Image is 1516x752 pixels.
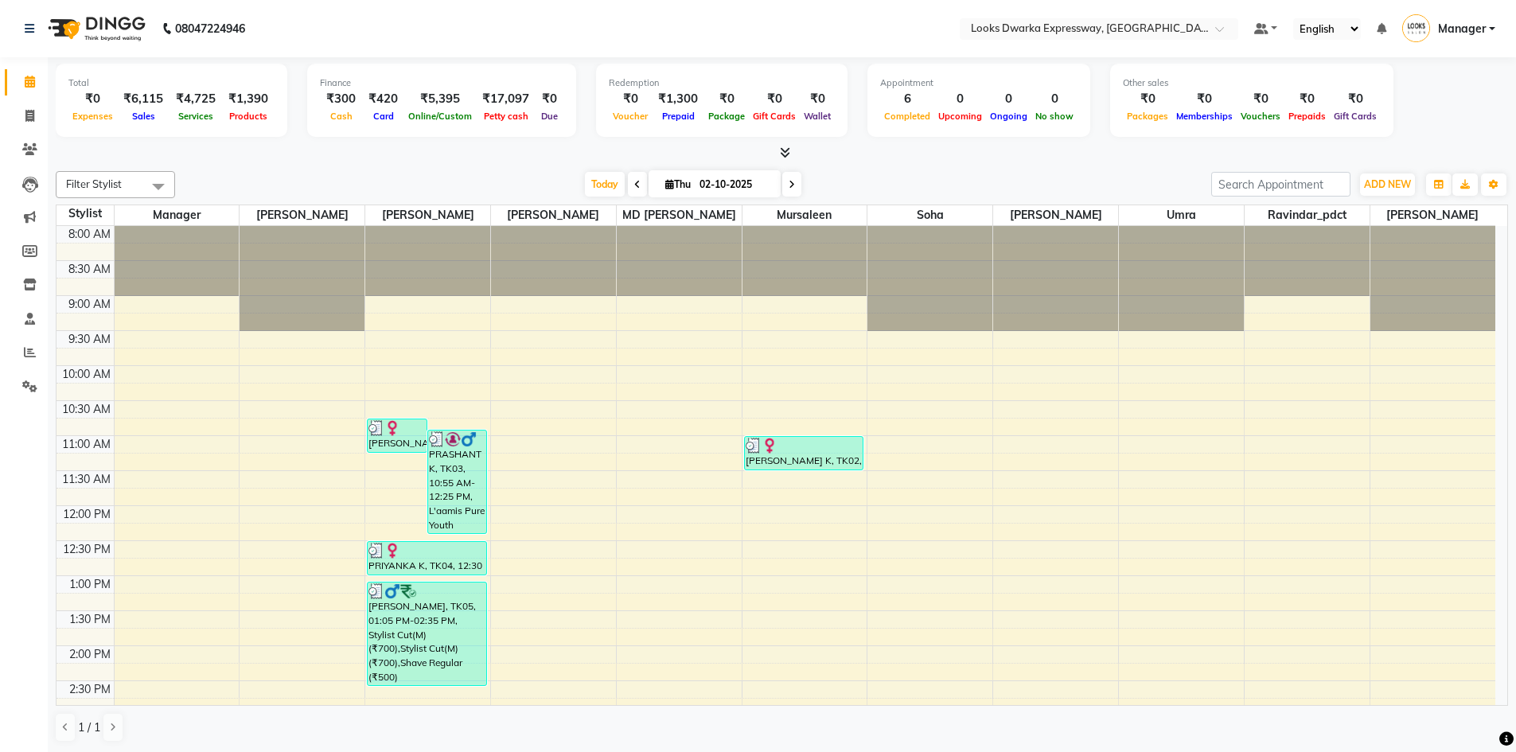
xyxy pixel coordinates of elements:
span: Due [537,111,562,122]
div: ₹4,725 [170,90,222,108]
img: Manager [1402,14,1430,42]
span: [PERSON_NAME] [491,205,616,225]
div: Stylist [57,205,114,222]
input: 2025-10-02 [695,173,774,197]
span: Memberships [1172,111,1237,122]
div: ₹0 [800,90,835,108]
div: 2:00 PM [66,646,114,663]
span: Package [704,111,749,122]
span: Online/Custom [404,111,476,122]
div: Redemption [609,76,835,90]
span: Products [225,111,271,122]
div: Finance [320,76,563,90]
div: Other sales [1123,76,1381,90]
div: 12:30 PM [60,541,114,558]
span: Cash [326,111,357,122]
div: ₹0 [1284,90,1330,108]
div: ₹0 [536,90,563,108]
div: Appointment [880,76,1078,90]
span: Wallet [800,111,835,122]
span: Ravindar_pdct [1245,205,1370,225]
div: 6 [880,90,934,108]
div: ₹0 [1237,90,1284,108]
span: Manager [1438,21,1486,37]
span: Umra [1119,205,1244,225]
div: 1:30 PM [66,611,114,628]
div: 10:00 AM [59,366,114,383]
span: No show [1031,111,1078,122]
span: [PERSON_NAME] [1370,205,1495,225]
span: Upcoming [934,111,986,122]
div: 11:00 AM [59,436,114,453]
span: [PERSON_NAME] [993,205,1118,225]
div: 9:00 AM [65,296,114,313]
span: ADD NEW [1364,178,1411,190]
span: Thu [661,178,695,190]
div: 0 [934,90,986,108]
div: [PERSON_NAME] K, TK02, 11:00 AM-11:30 AM, GK Wash Conditioning(F)* (₹450) [745,437,863,470]
span: Vouchers [1237,111,1284,122]
span: Petty cash [480,111,532,122]
span: Sales [128,111,159,122]
div: ₹0 [749,90,800,108]
div: ₹0 [704,90,749,108]
div: 2:30 PM [66,681,114,698]
div: 9:30 AM [65,331,114,348]
span: Completed [880,111,934,122]
span: Gift Cards [1330,111,1381,122]
div: 11:30 AM [59,471,114,488]
div: ₹0 [1123,90,1172,108]
div: 10:30 AM [59,401,114,418]
div: ₹1,390 [222,90,275,108]
span: Voucher [609,111,652,122]
div: 0 [1031,90,1078,108]
div: ₹1,300 [652,90,704,108]
div: ₹5,395 [404,90,476,108]
div: ₹0 [68,90,117,108]
span: Services [174,111,217,122]
span: Prepaids [1284,111,1330,122]
span: Mursaleen [742,205,867,225]
span: [PERSON_NAME] [240,205,364,225]
span: [PERSON_NAME] [365,205,490,225]
input: Search Appointment [1211,172,1350,197]
span: Gift Cards [749,111,800,122]
div: ₹17,097 [476,90,536,108]
div: 1:00 PM [66,576,114,593]
span: Card [369,111,398,122]
div: PRIYANKA K, TK04, 12:30 PM-01:00 PM, [PERSON_NAME] Trimming (₹500) [368,542,486,575]
div: Total [68,76,275,90]
span: Filter Stylist [66,177,122,190]
b: 08047224946 [175,6,245,51]
div: 8:00 AM [65,226,114,243]
span: MD [PERSON_NAME] [617,205,742,225]
div: [PERSON_NAME] ., TK01, 10:45 AM-11:15 AM, Wash Conditioning L'oreal(F) (₹250) [368,419,426,452]
div: 12:00 PM [60,506,114,523]
span: Today [585,172,625,197]
div: 0 [986,90,1031,108]
span: Ongoing [986,111,1031,122]
div: ₹420 [362,90,404,108]
div: [PERSON_NAME], TK05, 01:05 PM-02:35 PM, Stylist Cut(M) (₹700),Stylist Cut(M) (₹700),Shave Regular... [368,583,486,685]
span: Expenses [68,111,117,122]
div: ₹0 [1330,90,1381,108]
div: 8:30 AM [65,261,114,278]
span: Packages [1123,111,1172,122]
span: Prepaid [658,111,699,122]
span: 1 / 1 [78,719,100,736]
div: ₹0 [1172,90,1237,108]
span: Soha [867,205,992,225]
img: logo [41,6,150,51]
div: ₹6,115 [117,90,170,108]
span: Manager [115,205,240,225]
button: ADD NEW [1360,173,1415,196]
div: ₹300 [320,90,362,108]
div: PRASHANT K, TK03, 10:55 AM-12:25 PM, L'aamis Pure Youth Cleanup(M) (₹2000),[PERSON_NAME] Trimming... [428,431,486,533]
div: ₹0 [609,90,652,108]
